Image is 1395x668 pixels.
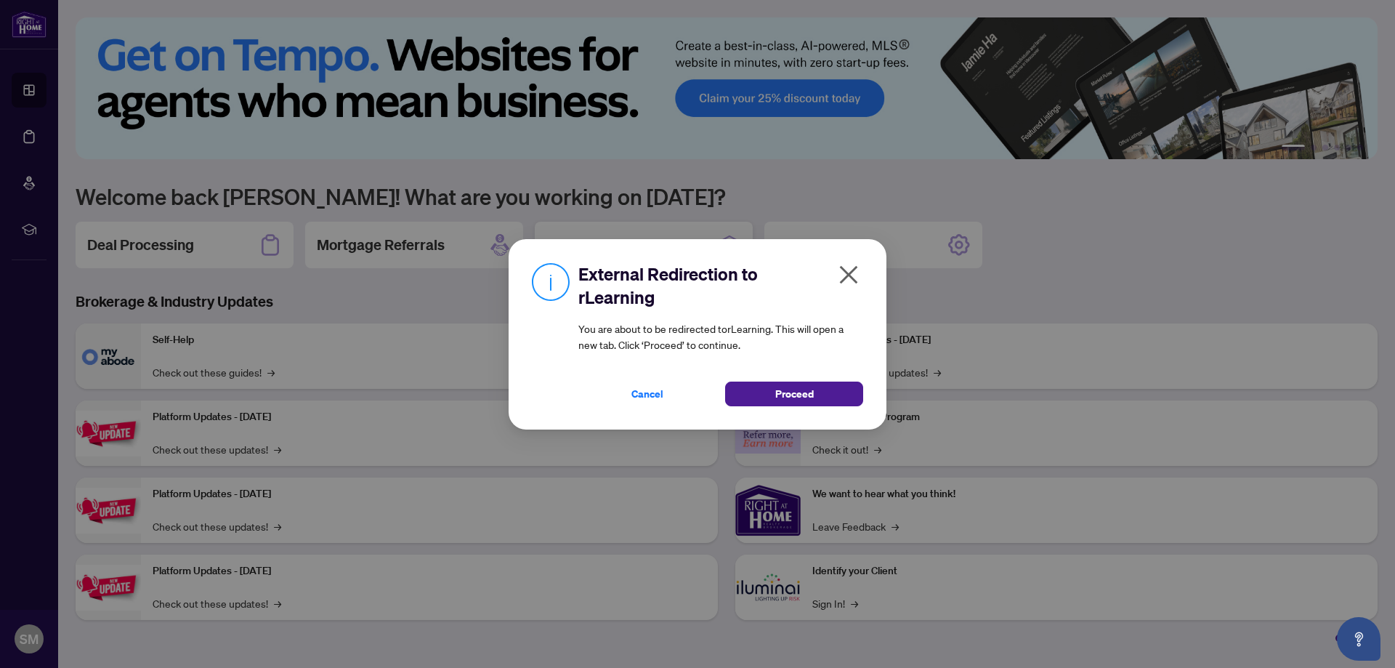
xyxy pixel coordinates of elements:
button: Proceed [725,382,863,406]
span: Proceed [775,382,814,406]
button: Cancel [578,382,716,406]
h2: External Redirection to rLearning [578,262,863,309]
img: Info Icon [532,262,570,301]
span: Cancel [631,382,663,406]
div: You are about to be redirected to rLearning . This will open a new tab. Click ‘Proceed’ to continue. [578,262,863,406]
button: Open asap [1337,617,1380,661]
span: close [837,263,860,286]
